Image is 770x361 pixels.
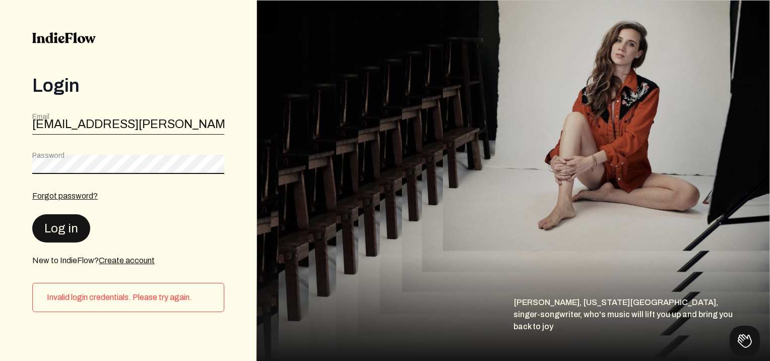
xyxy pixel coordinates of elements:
[32,192,98,200] a: Forgot password?
[32,76,224,96] div: Login
[32,32,96,43] img: indieflow-logo-black.svg
[32,255,224,267] div: New to IndieFlow?
[32,112,49,122] label: Email
[514,296,770,361] div: [PERSON_NAME], [US_STATE][GEOGRAPHIC_DATA], singer-songwriter, who's music will lift you up and b...
[47,291,216,304] h3: Invalid login credentials. Please try again.
[32,151,65,161] label: Password
[32,214,90,243] button: Log in
[730,326,760,356] iframe: Toggle Customer Support
[99,256,155,265] a: Create account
